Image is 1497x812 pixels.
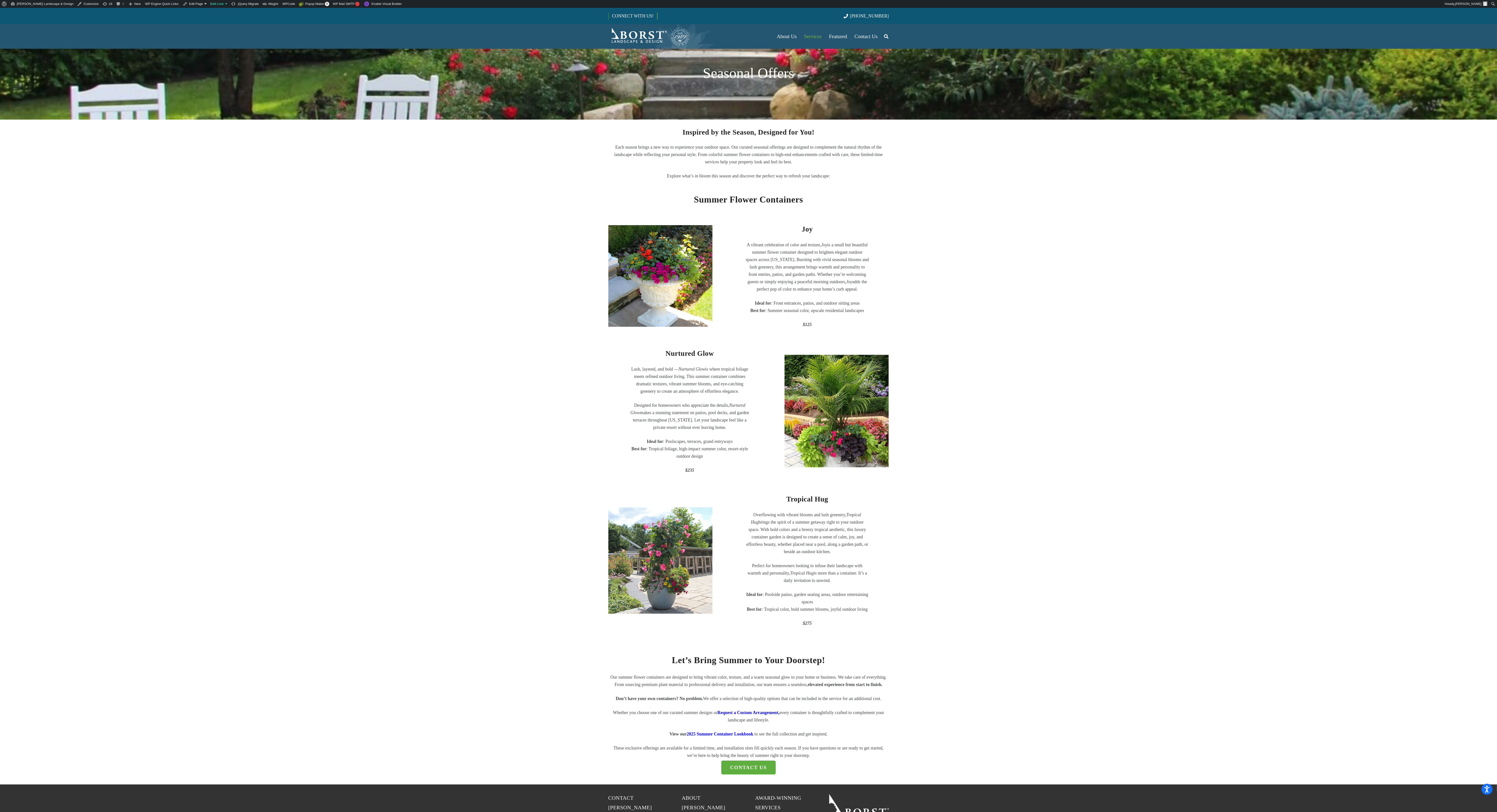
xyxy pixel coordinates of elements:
[846,279,852,284] em: Joy
[755,301,771,306] strong: Ideal for
[608,744,889,759] p: These exclusive offerings are available for a limited time, and installation slots fill quickly e...
[746,592,763,597] strong: Ideal for
[844,14,889,18] a: [PHONE_NUMBER]
[746,241,869,293] p: A vibrant celebration of color and texture, is a small but beautiful summer flower container desi...
[672,655,825,665] strong: Let’s Bring Summer to Your Doorstep!
[669,732,753,736] strong: View our
[746,591,869,613] p: : Poolside patios, garden seating areas, outdoor entertaining spaces : Tropical color, bold summe...
[802,225,813,233] strong: Joy
[786,495,828,503] strong: Tropical Hug
[825,24,851,49] a: Featured
[608,695,889,702] p: We offer a selection of high-quality options that can be included in the service for an additiona...
[665,349,714,357] strong: Nurtured Glow
[631,446,646,451] strong: Best for
[800,24,825,49] a: Services
[683,128,815,136] span: Inspired by the Season, Designed for You!
[699,195,803,204] span: ummer Flower Containers
[746,511,869,555] p: Overflowing with vibrant blooms and lush greenery, brings the spirit of a summer getaway right to...
[703,65,794,81] span: Seasonal Offers
[746,562,869,584] p: Perfect for homeowners looking to infuse their landscape with warmth and personality, is more tha...
[628,365,751,395] p: Lush, layered, and bold — is where tropical foliage meets refined outdoor living. This summer con...
[628,402,751,431] p: Designed for homeowners who appreciate the details, makes a stunning statement on patios, pool de...
[630,403,745,415] em: Nurtured Glow
[829,33,847,39] span: Featured
[821,242,827,247] em: Joy
[721,710,778,715] a: equest a Custom Arrangement
[881,30,891,43] a: Search
[678,367,705,372] em: Nurtured Glow
[773,24,800,49] a: About Us
[694,195,803,204] strong: S
[854,33,878,39] span: Contact Us
[721,761,776,774] a: Contact us
[750,308,765,313] strong: Best for
[685,468,694,473] strong: $235
[687,732,753,736] a: 2025 Summer Container Lookbook
[777,33,797,39] span: About Us
[804,33,821,39] span: Services
[851,24,881,49] a: Contact Us
[608,143,889,166] p: Each season brings a new way to experience your outdoor space. Our curated seasonal offerings are...
[755,795,801,811] span: Award-Winning Services
[608,27,690,46] a: Borst-Logo
[355,2,360,6] span: !
[608,673,889,688] p: Our summer flower containers are designed to bring vibrant color, texture, and a warm seasonal gl...
[608,172,889,180] p: Explore what’s in bloom this season and discover the perfect way to refresh your landscape:
[790,571,814,576] em: Tropical Hug
[803,621,812,626] em: $275
[717,710,779,715] strong: R ,
[1455,2,1481,6] span: [PERSON_NAME]
[608,709,889,724] p: Whether you choose one of our curated summer designs or every container is thoughtfully crafted t...
[850,14,889,18] span: [PHONE_NUMBER]
[682,795,725,811] span: About [PERSON_NAME]
[746,299,869,314] p: : Front entrances, patios, and outdoor sitting areas : Summer seasonal color, upscale residential...
[808,682,882,687] strong: elevated experience from start to finish.
[647,439,663,444] strong: Ideal for
[747,607,762,612] strong: Best for
[803,322,812,327] strong: $125
[609,10,657,22] a: CONNECT WITH US!
[616,696,703,701] strong: Don’t have your own containers? No problem.
[608,730,889,738] p: to see the full collection and get inspired.
[325,2,329,6] span: 0
[628,438,751,460] p: : Poolscapes, terraces, grand entryways : Tropical foliage, high-impact summer color, resort-styl...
